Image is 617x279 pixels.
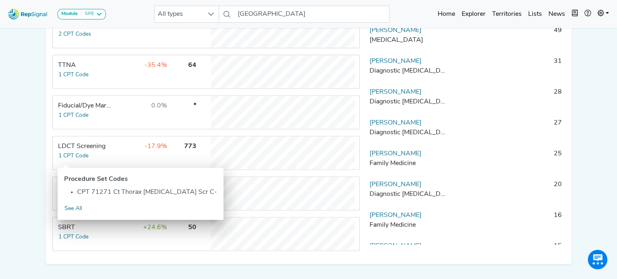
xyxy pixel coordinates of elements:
div: LDCT Screening [58,142,114,151]
td: 28 [451,87,565,112]
a: [PERSON_NAME] [370,212,421,219]
button: 1 CPT Code [58,111,89,120]
td: 20 [451,180,565,204]
a: [PERSON_NAME] [370,120,421,126]
span: -35.4% [144,62,167,69]
button: 1 CPT Code [58,232,89,242]
a: Territories [489,6,525,22]
div: Diagnostic Radiology [370,66,448,76]
button: ModuleSPE [58,9,106,19]
div: Diagnostic Radiology [370,128,448,137]
div: Fiducial/Dye Marking [58,101,114,111]
a: [PERSON_NAME] [370,150,421,157]
a: [PERSON_NAME] [370,89,421,95]
input: Search a physician or facility [234,6,389,23]
button: 2 CPT Codes [58,30,92,39]
a: Explorer [458,6,489,22]
li: CPT 71271 Ct Thorax [MEDICAL_DATA] Scr C- [77,187,217,197]
button: 1 CPT Code [58,151,89,161]
span: +24.6% [143,224,167,231]
td: 15 [451,241,565,266]
td: 27 [451,118,565,142]
div: Family Medicine [370,220,448,230]
span: 50 [188,224,196,231]
div: TTNA [58,60,114,70]
a: See All [64,204,82,213]
div: Radiation Oncology [370,35,448,45]
strong: Module [61,11,78,16]
span: All types [155,6,203,22]
button: 1 CPT Code [58,70,89,79]
div: Diagnostic Radiology [370,97,448,107]
div: Diagnostic Radiology [370,189,448,199]
a: [PERSON_NAME] [370,58,421,64]
td: 31 [451,56,565,81]
a: News [545,6,568,22]
button: Intel Book [568,6,581,22]
a: [PERSON_NAME] [370,181,421,188]
a: [PERSON_NAME] [370,27,421,34]
td: 16 [451,210,565,235]
td: 49 [451,26,565,50]
span: 64 [188,62,196,69]
span: -17.9% [144,143,167,150]
td: 25 [451,149,565,173]
a: [PERSON_NAME] [370,243,421,249]
div: SBRT [58,223,114,232]
span: 773 [184,143,196,150]
div: Family Medicine [370,159,448,168]
div: Procedure Set Codes [64,174,217,184]
a: Home [434,6,458,22]
div: SPE [82,11,94,17]
span: 0.0% [151,103,167,109]
a: Lists [525,6,545,22]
